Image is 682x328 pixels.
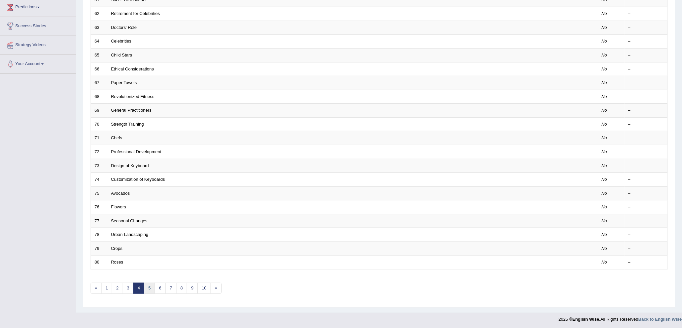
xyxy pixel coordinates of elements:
td: 70 [91,117,107,131]
em: No [602,25,607,30]
a: 10 [197,283,211,294]
a: 2 [112,283,123,294]
em: No [602,260,607,265]
a: Avocados [111,191,130,196]
td: 71 [91,131,107,145]
a: Strength Training [111,122,144,127]
td: 78 [91,228,107,242]
div: – [628,246,664,252]
a: Roses [111,260,123,265]
td: 73 [91,159,107,173]
div: – [628,94,664,100]
div: – [628,149,664,155]
a: Design of Keyboard [111,163,149,168]
a: Professional Development [111,149,162,154]
a: Revolutionized Fitness [111,94,155,99]
em: No [602,66,607,71]
div: – [628,135,664,141]
td: 64 [91,35,107,49]
em: No [602,53,607,57]
td: 79 [91,242,107,256]
div: – [628,218,664,224]
div: – [628,190,664,197]
a: Crops [111,246,123,251]
td: 67 [91,76,107,90]
a: Urban Landscaping [111,232,149,237]
a: Back to English Wise [639,317,682,322]
em: No [602,94,607,99]
a: « [91,283,102,294]
div: – [628,176,664,183]
td: 77 [91,214,107,228]
td: 62 [91,7,107,21]
a: Child Stars [111,53,132,57]
div: – [628,232,664,238]
em: No [602,122,607,127]
td: 66 [91,62,107,76]
div: – [628,25,664,31]
a: Doctors' Role [111,25,137,30]
a: 3 [123,283,134,294]
a: Strategy Videos [0,36,76,53]
div: – [628,259,664,266]
em: No [602,246,607,251]
td: 72 [91,145,107,159]
td: 69 [91,104,107,118]
a: Paper Towels [111,80,137,85]
a: Success Stories [0,17,76,34]
a: 5 [144,283,155,294]
a: » [211,283,222,294]
td: 76 [91,200,107,214]
a: 6 [155,283,166,294]
div: – [628,163,664,169]
a: Ethical Considerations [111,66,154,71]
div: – [628,38,664,45]
div: – [628,66,664,72]
div: – [628,11,664,17]
em: No [602,135,607,140]
a: Chefs [111,135,122,140]
td: 63 [91,21,107,35]
a: Your Account [0,55,76,71]
a: 9 [187,283,198,294]
td: 80 [91,256,107,270]
em: No [602,149,607,154]
div: – [628,121,664,128]
div: – [628,204,664,210]
a: 7 [166,283,176,294]
a: 8 [176,283,187,294]
em: No [602,80,607,85]
a: Celebrities [111,39,131,44]
a: Flowers [111,204,126,209]
td: 65 [91,49,107,62]
a: 1 [101,283,112,294]
em: No [602,39,607,44]
a: Seasonal Changes [111,218,148,223]
em: No [602,163,607,168]
a: Customization of Keyboards [111,177,165,182]
td: 68 [91,90,107,104]
div: – [628,80,664,86]
em: No [602,177,607,182]
a: Retirement for Celebrities [111,11,160,16]
em: No [602,232,607,237]
a: 4 [133,283,144,294]
div: – [628,52,664,58]
div: 2025 © All Rights Reserved [559,313,682,322]
strong: English Wise. [573,317,600,322]
em: No [602,218,607,223]
div: – [628,107,664,114]
em: No [602,11,607,16]
td: 74 [91,173,107,187]
em: No [602,204,607,209]
td: 75 [91,186,107,200]
em: No [602,108,607,113]
a: General Practitioners [111,108,152,113]
em: No [602,191,607,196]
